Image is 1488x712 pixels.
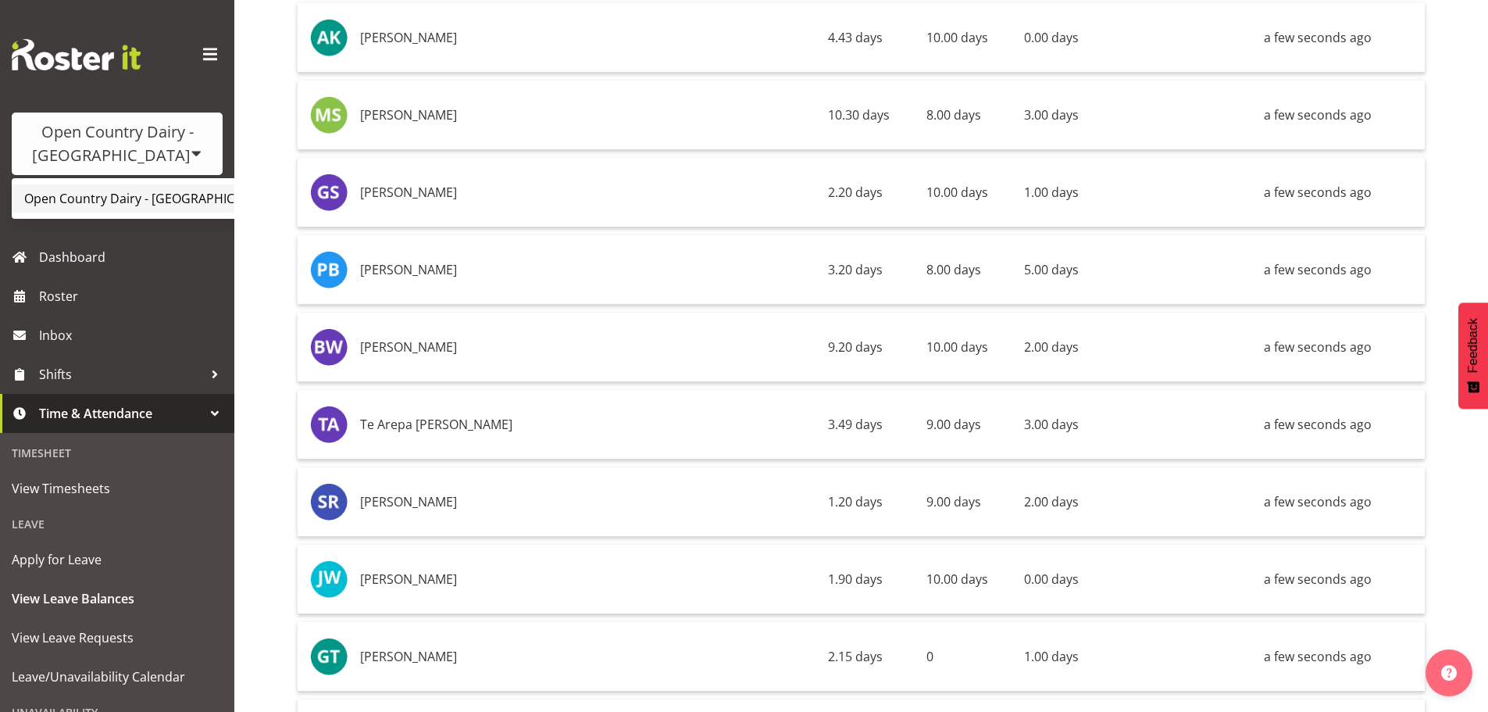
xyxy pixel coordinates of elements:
a: Leave/Unavailability Calendar [4,657,230,696]
span: Roster [39,284,227,308]
span: View Timesheets [12,477,223,500]
span: a few seconds ago [1264,184,1372,201]
span: 2.20 days [828,184,883,201]
img: Rosterit website logo [12,39,141,70]
span: 0 [926,648,933,665]
span: Leave/Unavailability Calendar [12,665,223,689]
td: [PERSON_NAME] [354,467,822,537]
span: View Leave Balances [12,587,223,610]
span: a few seconds ago [1264,416,1372,433]
a: Open Country Dairy - [GEOGRAPHIC_DATA] [12,184,313,213]
span: a few seconds ago [1264,29,1372,46]
img: stephen-rae11257.jpg [310,483,348,521]
td: [PERSON_NAME] [354,545,822,614]
span: 10.00 days [926,571,988,588]
img: billy-walters11252.jpg [310,328,348,366]
span: 2.00 days [1024,493,1079,510]
span: a few seconds ago [1264,648,1372,665]
span: a few seconds ago [1264,106,1372,123]
img: michael-smith11242.jpg [310,96,348,134]
img: josh-wilson11262.jpg [310,560,348,598]
span: 3.20 days [828,261,883,278]
span: 3.00 days [1024,416,1079,433]
span: a few seconds ago [1264,261,1372,278]
span: Shifts [39,363,203,386]
span: Time & Attendance [39,402,203,425]
img: help-xxl-2.png [1441,665,1457,681]
a: View Timesheets [4,469,230,508]
span: 9.00 days [926,493,981,510]
span: 8.00 days [926,106,981,123]
span: View Leave Requests [12,626,223,649]
span: 1.00 days [1024,648,1079,665]
td: [PERSON_NAME] [354,622,822,692]
a: Apply for Leave [4,540,230,579]
span: 1.20 days [828,493,883,510]
img: te-arepa-wano11256.jpg [310,406,348,443]
span: 0.00 days [1024,571,1079,588]
div: Leave [4,508,230,540]
img: george-taylor11585.jpg [310,638,348,675]
span: a few seconds ago [1264,571,1372,588]
span: a few seconds ago [1264,338,1372,356]
span: 10.00 days [926,338,988,356]
span: 1.00 days [1024,184,1079,201]
td: [PERSON_NAME] [354,81,822,150]
span: 4.43 days [828,29,883,46]
span: 1.90 days [828,571,883,588]
span: Inbox [39,324,227,347]
td: [PERSON_NAME] [354,158,822,227]
span: 9.20 days [828,338,883,356]
span: 2.00 days [1024,338,1079,356]
div: Timesheet [4,437,230,469]
span: 0.00 days [1024,29,1079,46]
span: 9.00 days [926,416,981,433]
img: andrew-kearns11239.jpg [310,19,348,56]
td: [PERSON_NAME] [354,3,822,73]
button: Feedback - Show survey [1458,302,1488,409]
td: [PERSON_NAME] [354,235,822,305]
span: Feedback [1466,318,1480,373]
a: View Leave Balances [4,579,230,618]
span: Apply for Leave [12,548,223,571]
span: a few seconds ago [1264,493,1372,510]
div: Open Country Dairy - [GEOGRAPHIC_DATA] [27,120,207,167]
span: Dashboard [39,245,227,269]
img: glyn-spiller11250.jpg [310,174,348,211]
img: paul-bunyan11251.jpg [310,251,348,288]
span: 3.00 days [1024,106,1079,123]
span: 10.00 days [926,29,988,46]
span: 10.00 days [926,184,988,201]
td: [PERSON_NAME] [354,313,822,382]
td: Te Arepa [PERSON_NAME] [354,390,822,460]
span: 10.30 days [828,106,890,123]
span: 3.49 days [828,416,883,433]
span: 8.00 days [926,261,981,278]
span: 5.00 days [1024,261,1079,278]
a: View Leave Requests [4,618,230,657]
span: 2.15 days [828,648,883,665]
